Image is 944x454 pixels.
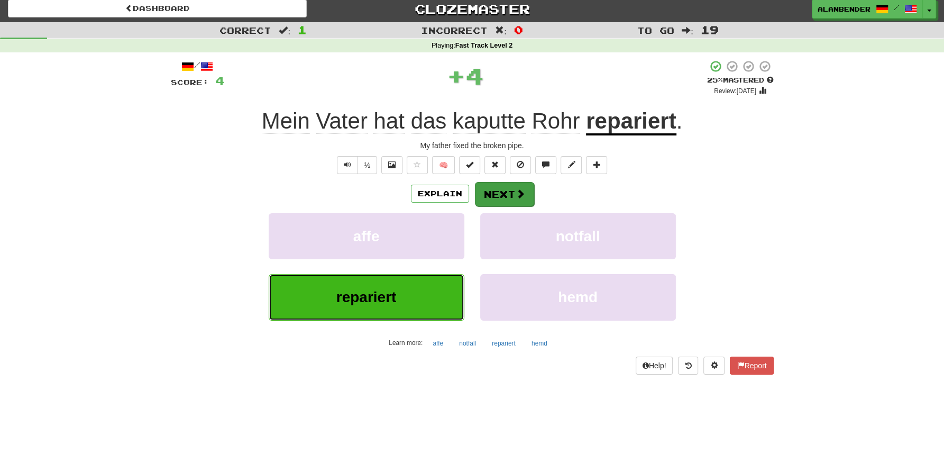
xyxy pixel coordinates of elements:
div: My father fixed the broken pipe. [171,140,774,151]
small: Review: [DATE] [714,87,756,95]
button: ½ [358,156,378,174]
button: Round history (alt+y) [678,357,698,375]
button: Reset to 0% Mastered (alt+r) [484,156,506,174]
button: Explain [411,185,469,203]
button: 🧠 [432,156,455,174]
span: Correct [219,25,271,35]
strong: Fast Track Level 2 [455,42,513,49]
span: hemd [558,289,598,305]
span: / [894,4,899,11]
span: 4 [465,62,484,89]
button: notfall [453,335,482,351]
button: affe [269,213,464,259]
button: Favorite sentence (alt+f) [407,156,428,174]
span: Rohr [531,108,580,134]
span: repariert [336,289,397,305]
span: Incorrect [421,25,488,35]
div: Text-to-speech controls [335,156,378,174]
span: : [682,26,693,35]
button: Show image (alt+x) [381,156,402,174]
button: hemd [480,274,676,320]
span: das [411,108,447,134]
button: Add to collection (alt+a) [586,156,607,174]
span: 0 [514,23,523,36]
span: AlanBender [818,4,870,14]
button: Help! [636,357,673,375]
span: kaputte [453,108,526,134]
button: Next [475,182,534,206]
button: Edit sentence (alt+d) [561,156,582,174]
span: 4 [215,74,224,87]
span: : [279,26,290,35]
span: To go [637,25,674,35]
button: Discuss sentence (alt+u) [535,156,556,174]
span: notfall [556,228,600,244]
button: Set this sentence to 100% Mastered (alt+m) [459,156,480,174]
span: : [495,26,507,35]
span: Vater [316,108,368,134]
small: Learn more: [389,339,423,347]
div: Mastered [707,76,774,85]
span: hat [373,108,404,134]
div: / [171,60,224,73]
span: 19 [701,23,719,36]
span: . [676,108,683,133]
button: hemd [526,335,553,351]
button: notfall [480,213,676,259]
span: + [447,60,465,92]
button: repariert [269,274,464,320]
span: Mein [262,108,310,134]
button: Report [730,357,773,375]
span: affe [353,228,380,244]
span: 1 [298,23,307,36]
button: affe [427,335,449,351]
span: Score: [171,78,209,87]
span: 25 % [707,76,723,84]
u: repariert [586,108,676,135]
button: repariert [486,335,521,351]
button: Ignore sentence (alt+i) [510,156,531,174]
button: Play sentence audio (ctl+space) [337,156,358,174]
